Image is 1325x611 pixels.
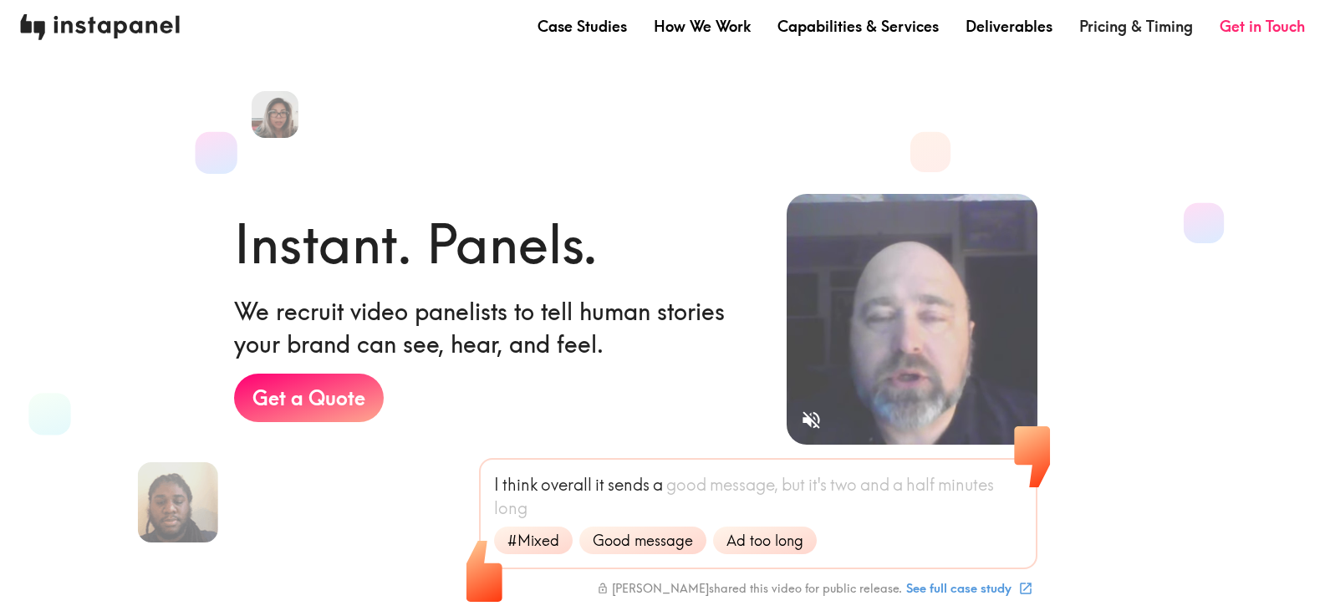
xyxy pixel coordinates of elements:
span: and [860,473,889,496]
span: half [906,473,935,496]
span: message, [710,473,778,496]
span: long [494,496,527,520]
a: Get in Touch [1220,16,1305,37]
button: Sound is off [793,402,829,438]
span: but [782,473,805,496]
span: a [653,473,663,496]
a: Deliverables [966,16,1052,37]
span: think [502,473,538,496]
a: Case Studies [538,16,627,37]
h6: We recruit video panelists to tell human stories your brand can see, hear, and feel. [234,295,759,360]
span: it's [808,473,827,496]
span: #Mixed [497,530,569,551]
span: sends [608,473,650,496]
span: a [893,473,903,496]
div: [PERSON_NAME] shared this video for public release. [597,581,902,596]
span: minutes [938,473,994,496]
span: two [830,473,857,496]
span: Ad too long [716,530,813,551]
a: Pricing & Timing [1079,16,1193,37]
span: I [494,473,499,496]
img: Aileen [252,91,298,138]
h1: Instant. Panels. [234,206,598,282]
img: instapanel [20,14,180,40]
a: How We Work [654,16,751,37]
a: Get a Quote [234,374,384,422]
span: Good message [583,530,703,551]
a: See full case study [902,574,1036,603]
span: it [595,473,604,496]
span: good [666,473,706,496]
a: Capabilities & Services [777,16,939,37]
img: Bill [138,462,218,542]
span: overall [541,473,592,496]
